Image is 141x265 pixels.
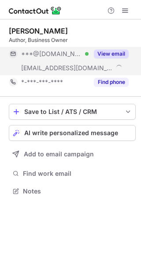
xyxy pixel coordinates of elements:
div: Save to List / ATS / CRM [24,108,120,115]
button: Find work email [9,167,136,180]
button: AI write personalized message [9,125,136,141]
span: AI write personalized message [24,129,118,136]
span: Add to email campaign [24,151,94,158]
button: Notes [9,185,136,197]
div: [PERSON_NAME] [9,26,68,35]
span: Find work email [23,170,132,178]
span: [EMAIL_ADDRESS][DOMAIN_NAME] [21,64,113,72]
img: ContactOut v5.3.10 [9,5,62,16]
div: Author, Business Owner [9,36,136,44]
span: Notes [23,187,132,195]
span: ***@[DOMAIN_NAME] [21,50,82,58]
button: Reveal Button [94,78,129,87]
button: Reveal Button [94,49,129,58]
button: save-profile-one-click [9,104,136,120]
button: Add to email campaign [9,146,136,162]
